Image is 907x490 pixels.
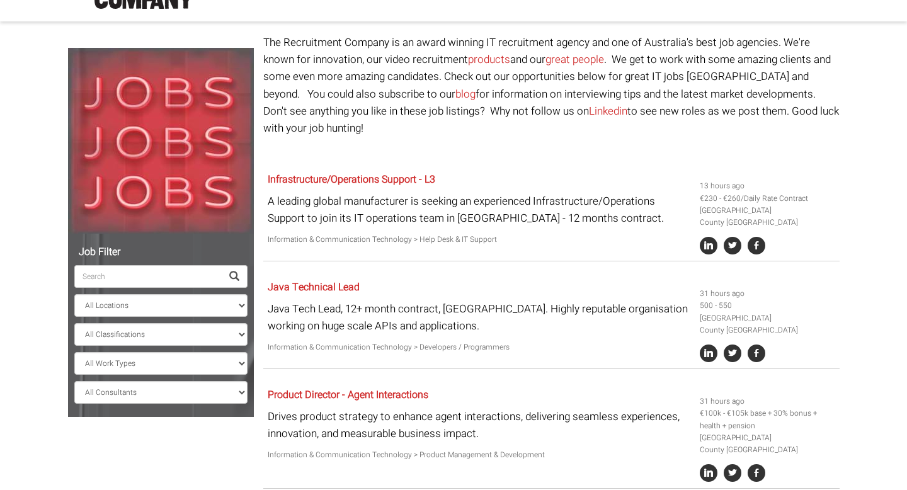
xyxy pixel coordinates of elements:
p: Java Tech Lead, 12+ month contract, [GEOGRAPHIC_DATA]. Highly reputable organisation working on h... [268,300,690,334]
p: A leading global manufacturer is seeking an experienced Infrastructure/Operations Support to join... [268,193,690,227]
li: €230 - €260/Daily Rate Contract [700,193,835,205]
a: Java Technical Lead [268,280,360,295]
p: Information & Communication Technology > Developers / Programmers [268,341,690,353]
li: 31 hours ago [700,396,835,407]
li: 31 hours ago [700,288,835,300]
p: Information & Communication Technology > Product Management & Development [268,449,690,461]
h5: Job Filter [74,247,248,258]
p: Information & Communication Technology > Help Desk & IT Support [268,234,690,246]
li: 500 - 550 [700,300,835,312]
img: Jobs, Jobs, Jobs [68,48,254,234]
li: [GEOGRAPHIC_DATA] County [GEOGRAPHIC_DATA] [700,312,835,336]
a: Infrastructure/Operations Support - L3 [268,172,435,187]
a: great people [545,52,604,67]
p: The Recruitment Company is an award winning IT recruitment agency and one of Australia's best job... [263,34,840,137]
p: Drives product strategy to enhance agent interactions, delivering seamless experiences, innovatio... [268,408,690,442]
input: Search [74,265,222,288]
a: Product Director - Agent Interactions [268,387,428,402]
a: products [468,52,510,67]
a: blog [455,86,476,102]
li: [GEOGRAPHIC_DATA] County [GEOGRAPHIC_DATA] [700,432,835,456]
li: €100k - €105k base + 30% bonus + health + pension [700,407,835,431]
li: [GEOGRAPHIC_DATA] County [GEOGRAPHIC_DATA] [700,205,835,229]
li: 13 hours ago [700,180,835,192]
a: Linkedin [589,103,627,119]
